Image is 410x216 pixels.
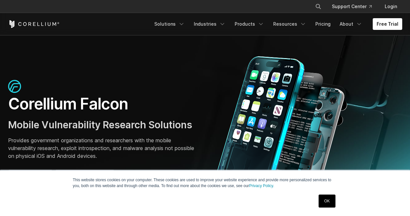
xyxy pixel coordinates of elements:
[319,195,335,208] a: OK
[249,184,274,188] a: Privacy Policy.
[73,177,337,189] p: This website stores cookies on your computer. These cookies are used to improve your website expe...
[336,18,366,30] a: About
[190,18,229,30] a: Industries
[231,18,268,30] a: Products
[8,20,60,28] a: Corellium Home
[8,136,199,160] p: Provides government organizations and researchers with the mobile vulnerability research, exploit...
[311,18,334,30] a: Pricing
[307,1,402,12] div: Navigation Menu
[312,1,324,12] button: Search
[8,80,21,93] img: falcon-icon
[8,94,199,114] h1: Corellium Falcon
[8,119,192,131] span: Mobile Vulnerability Research Solutions
[150,18,402,30] div: Navigation Menu
[150,18,189,30] a: Solutions
[380,1,402,12] a: Login
[269,18,310,30] a: Resources
[327,1,377,12] a: Support Center
[373,18,402,30] a: Free Trial
[212,56,351,210] img: Corellium_Falcon Hero 1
